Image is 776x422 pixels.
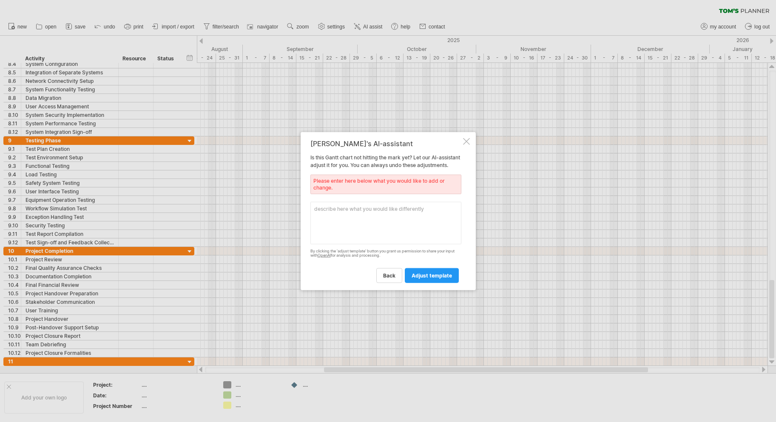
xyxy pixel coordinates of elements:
[405,268,459,283] a: adjust template
[412,272,452,279] span: adjust template
[310,139,461,147] div: [PERSON_NAME]'s AI-assistant
[376,268,402,283] a: back
[318,253,331,258] a: OpenAI
[310,139,461,283] div: Is this Gantt chart not hitting the mark yet? Let our AI-assistant adjust it for you. You can alw...
[310,249,461,258] div: By clicking the 'adjust template' button you grant us permission to share your input with for ana...
[383,272,395,279] span: back
[310,174,461,194] div: Please enter here below what you would like to add or change.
